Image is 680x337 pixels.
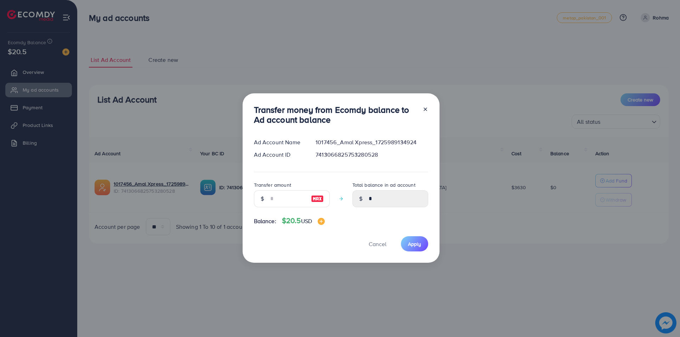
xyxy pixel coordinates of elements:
[248,138,310,146] div: Ad Account Name
[310,138,433,146] div: 1017456_Amal Xpress_1725989134924
[254,105,417,125] h3: Transfer money from Ecomdy balance to Ad account balance
[360,236,395,251] button: Cancel
[254,217,276,225] span: Balance:
[301,217,312,225] span: USD
[254,181,291,188] label: Transfer amount
[369,240,386,248] span: Cancel
[282,216,325,225] h4: $20.5
[318,218,325,225] img: image
[248,151,310,159] div: Ad Account ID
[408,240,421,248] span: Apply
[311,194,324,203] img: image
[310,151,433,159] div: 7413066825753280528
[401,236,428,251] button: Apply
[352,181,415,188] label: Total balance in ad account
